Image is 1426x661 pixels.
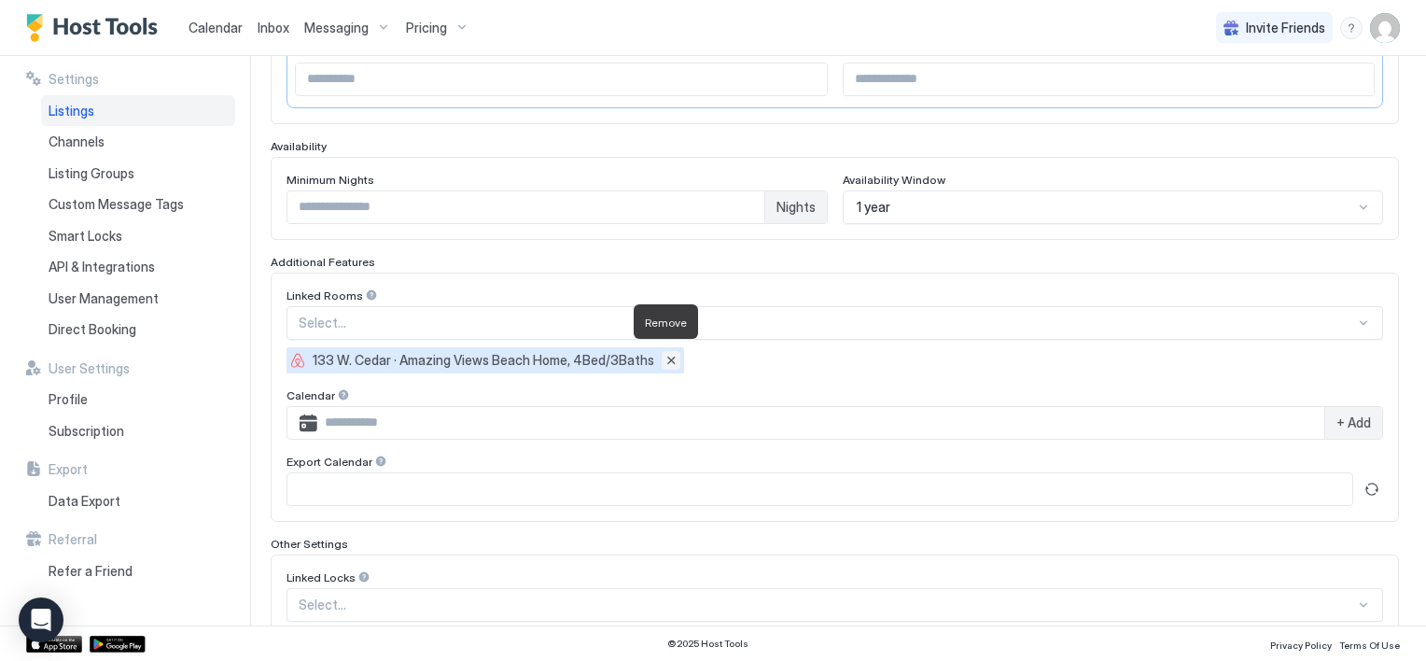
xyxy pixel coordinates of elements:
span: User Settings [49,360,130,377]
span: Export [49,461,88,478]
div: Open Intercom Messenger [19,598,63,642]
a: Custom Message Tags [41,189,235,220]
a: Privacy Policy [1270,634,1332,654]
span: Nights [776,199,816,216]
span: + Add [1336,415,1371,431]
span: Pricing [406,20,447,36]
span: 133 W. Cedar · Amazing Views Beach Home, 4Bed/3Baths [313,352,654,369]
a: Smart Locks [41,220,235,252]
span: Subscription [49,423,124,440]
span: Export Calendar [287,455,372,469]
span: Direct Booking [49,321,136,338]
span: © 2025 Host Tools [667,638,748,650]
span: Referral [49,531,97,548]
a: Host Tools Logo [26,14,166,42]
a: User Management [41,283,235,315]
span: Minimum Nights [287,173,374,187]
span: Listings [49,103,94,120]
span: Additional Features [271,255,375,269]
input: Input Field [317,407,1324,439]
span: Linked Rooms [287,288,363,302]
a: Profile [41,384,235,415]
a: Calendar [189,18,243,37]
span: Privacy Policy [1270,640,1332,651]
span: Settings [49,71,99,88]
span: Refer a Friend [49,563,133,580]
a: Subscription [41,415,235,447]
button: Remove [662,351,680,370]
span: Availability Window [843,173,945,187]
input: Input Field [287,191,764,223]
span: Calendar [189,20,243,35]
a: Data Export [41,485,235,517]
input: Input Field [287,473,1352,505]
span: Messaging [304,20,369,36]
a: Listings [41,95,235,127]
div: User profile [1370,13,1400,43]
span: Calendar [287,388,335,402]
a: App Store [26,636,82,653]
span: User Management [49,290,159,307]
a: Channels [41,126,235,158]
a: Google Play Store [90,636,146,653]
span: Inbox [258,20,289,35]
span: Terms Of Use [1339,640,1400,651]
span: 1 year [857,199,890,216]
span: Other Settings [271,537,348,551]
span: Listing Groups [49,165,134,182]
span: Smart Locks [49,228,122,245]
a: Refer a Friend [41,556,235,587]
span: API & Integrations [49,259,155,275]
a: API & Integrations [41,251,235,283]
a: Inbox [258,18,289,37]
a: Terms Of Use [1339,634,1400,654]
span: Invite Friends [1246,20,1325,36]
span: Profile [49,391,88,408]
input: Input Field [844,63,1375,95]
input: Input Field [296,63,827,95]
span: Availability [271,139,327,153]
span: Data Export [49,493,120,510]
span: Channels [49,134,105,150]
button: Refresh [1361,478,1383,500]
span: Remove [645,316,687,330]
a: Listing Groups [41,158,235,190]
a: Direct Booking [41,314,235,345]
div: menu [1340,17,1363,39]
span: Custom Message Tags [49,196,184,213]
span: Linked Locks [287,570,356,584]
